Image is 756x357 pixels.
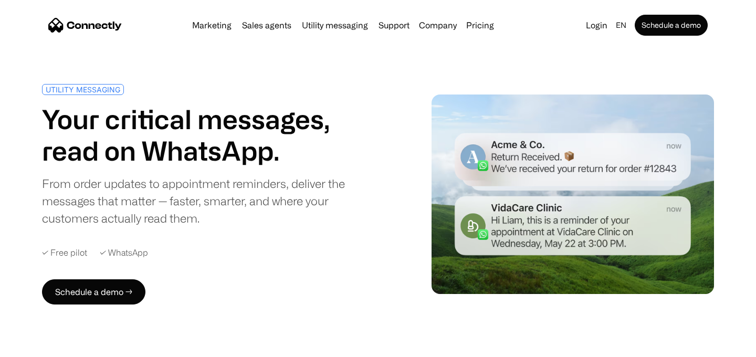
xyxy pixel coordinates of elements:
div: Company [416,18,460,33]
div: UTILITY MESSAGING [46,86,120,93]
a: Schedule a demo → [42,279,145,304]
a: Pricing [462,21,498,29]
div: ✓ Free pilot [42,248,87,258]
a: Sales agents [238,21,296,29]
a: Support [374,21,414,29]
a: Marketing [188,21,236,29]
a: Schedule a demo [635,15,708,36]
aside: Language selected: English [10,338,63,353]
div: Company [419,18,457,33]
a: home [48,17,122,33]
a: Login [582,18,612,33]
h1: Your critical messages, read on WhatsApp. [42,103,374,166]
div: en [612,18,633,33]
div: From order updates to appointment reminders, deliver the messages that matter — faster, smarter, ... [42,175,374,227]
div: en [616,18,626,33]
div: ✓ WhatsApp [100,248,148,258]
a: Utility messaging [298,21,372,29]
ul: Language list [21,339,63,353]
